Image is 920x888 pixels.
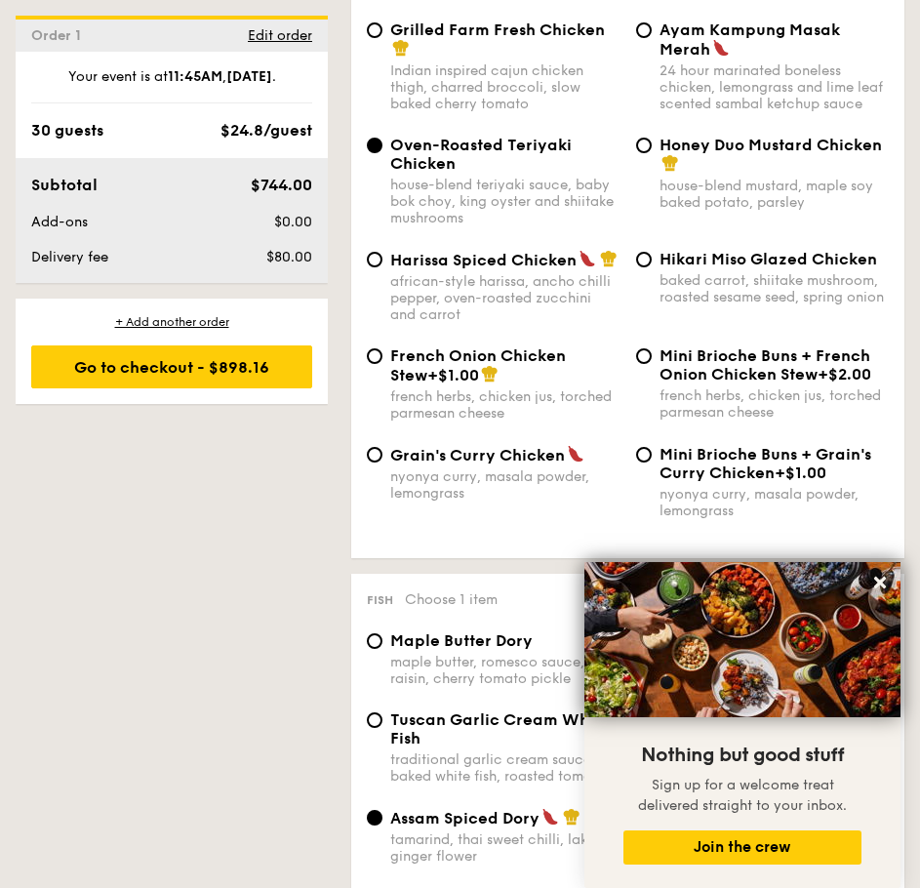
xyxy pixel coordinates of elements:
input: Mini Brioche Buns + Grain's Curry Chicken+$1.00nyonya curry, masala powder, lemongrass [636,447,652,463]
input: Assam Spiced Dorytamarind, thai sweet chilli, laksa, ginger flower [367,810,382,826]
span: +$2.00 [818,365,871,383]
input: Grilled Farm Fresh ChickenIndian inspired cajun chicken thigh, charred broccoli, slow baked cherr... [367,22,382,38]
span: Ayam Kampung Masak Merah [660,20,840,59]
div: house-blend mustard, maple soy baked potato, parsley [660,178,890,211]
div: Your event is at , . [31,67,312,103]
span: Honey Duo Mustard Chicken [660,136,882,154]
div: nyonya curry, masala powder, lemongrass [660,486,890,519]
input: Ayam Kampung Masak Merah24 hour marinated boneless chicken, lemongrass and lime leaf scented samb... [636,22,652,38]
strong: 11:45AM [168,68,222,85]
div: tamarind, thai sweet chilli, laksa, ginger flower [390,831,620,865]
span: Mini Brioche Buns + French Onion Chicken Stew [660,346,870,383]
span: Oven-Roasted Teriyaki Chicken [390,136,572,173]
img: icon-chef-hat.a58ddaea.svg [563,808,580,826]
div: $24.8/guest [220,119,312,142]
input: Harissa Spiced Chickenafrican-style harissa, ancho chilli pepper, oven-roasted zucchini and carrot [367,252,382,267]
img: icon-spicy.37a8142b.svg [579,250,596,267]
img: icon-spicy.37a8142b.svg [712,39,730,57]
button: Join the crew [623,830,861,865]
input: French Onion Chicken Stew+$1.00french herbs, chicken jus, torched parmesan cheese [367,348,382,364]
span: $0.00 [274,214,312,230]
span: Edit order [248,27,312,44]
span: Grain's Curry Chicken [390,446,565,464]
img: icon-chef-hat.a58ddaea.svg [600,250,618,267]
span: $744.00 [251,176,312,194]
input: Tuscan Garlic Cream White Fishtraditional garlic cream sauce, baked white fish, roasted tomatoes [367,712,382,728]
span: French Onion Chicken Stew [390,346,566,384]
div: nyonya curry, masala powder, lemongrass [390,468,620,502]
div: maple butter, romesco sauce, raisin, cherry tomato pickle [390,654,620,687]
div: Go to checkout - $898.16 [31,345,312,388]
div: french herbs, chicken jus, torched parmesan cheese [390,388,620,422]
span: +$1.00 [775,464,826,482]
span: Delivery fee [31,249,108,265]
input: Honey Duo Mustard Chickenhouse-blend mustard, maple soy baked potato, parsley [636,138,652,153]
input: Oven-Roasted Teriyaki Chickenhouse-blend teriyaki sauce, baby bok choy, king oyster and shiitake ... [367,138,382,153]
div: baked carrot, shiitake mushroom, roasted sesame seed, spring onion [660,272,890,305]
input: Mini Brioche Buns + French Onion Chicken Stew+$2.00french herbs, chicken jus, torched parmesan ch... [636,348,652,364]
span: +$1.00 [427,366,479,384]
span: $80.00 [266,249,312,265]
span: Assam Spiced Dory [390,809,540,827]
img: icon-spicy.37a8142b.svg [541,808,559,826]
span: Maple Butter Dory [390,631,533,650]
span: Harissa Spiced Chicken [390,251,577,269]
input: Grain's Curry Chickennyonya curry, masala powder, lemongrass [367,447,382,463]
span: Order 1 [31,27,89,44]
div: african-style harissa, ancho chilli pepper, oven-roasted zucchini and carrot [390,273,620,323]
div: Indian inspired cajun chicken thigh, charred broccoli, slow baked cherry tomato [390,62,620,112]
span: Nothing but good stuff [641,744,844,767]
span: Mini Brioche Buns + Grain's Curry Chicken [660,445,871,482]
span: Grilled Farm Fresh Chicken [390,20,605,39]
span: Fish [367,593,393,607]
img: icon-chef-hat.a58ddaea.svg [661,154,679,172]
span: Tuscan Garlic Cream White Fish [390,710,610,747]
span: Subtotal [31,176,98,194]
span: Sign up for a welcome treat delivered straight to your inbox. [638,777,847,814]
span: Hikari Miso Glazed Chicken [660,250,877,268]
strong: [DATE] [226,68,272,85]
div: traditional garlic cream sauce, baked white fish, roasted tomatoes [390,751,620,785]
div: 24 hour marinated boneless chicken, lemongrass and lime leaf scented sambal ketchup sauce [660,62,890,112]
span: Add-ons [31,214,88,230]
img: icon-chef-hat.a58ddaea.svg [481,365,499,383]
div: + Add another order [31,314,312,330]
div: house-blend teriyaki sauce, baby bok choy, king oyster and shiitake mushrooms [390,177,620,226]
img: icon-chef-hat.a58ddaea.svg [392,39,410,57]
input: Maple Butter Dorymaple butter, romesco sauce, raisin, cherry tomato pickle [367,633,382,649]
div: french herbs, chicken jus, torched parmesan cheese [660,387,890,421]
input: Hikari Miso Glazed Chickenbaked carrot, shiitake mushroom, roasted sesame seed, spring onion [636,252,652,267]
button: Close [864,567,896,598]
div: 30 guests [31,119,103,142]
img: icon-spicy.37a8142b.svg [567,445,584,463]
img: DSC07876-Edit02-Large.jpeg [584,562,900,717]
span: Choose 1 item [405,591,498,608]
